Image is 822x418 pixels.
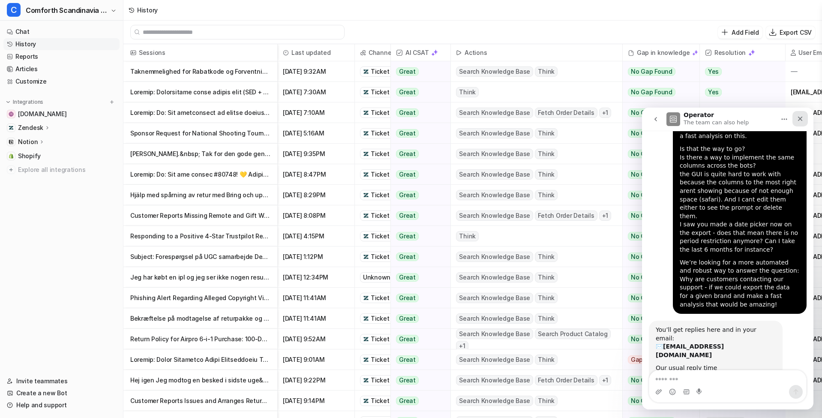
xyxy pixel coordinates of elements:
button: No Gap Found [623,308,693,329]
span: Great [396,67,419,76]
div: Is that the way to go? Is there a way to implement the same columns across the bots? the GUI is q... [38,37,158,147]
p: Hej igen Jeg modtog en besked i sidste uge&nbsp; Om at mine penge var på vej re [130,370,270,391]
span: [DATE] 8:29PM [281,185,351,205]
span: Search Knowledge Base [456,128,533,138]
span: Great [396,397,419,405]
span: Search Knowledge Base [456,313,533,324]
span: Great [396,129,419,138]
span: + 1 [599,108,612,118]
span: Ticket #148200 [371,314,416,323]
span: [DATE] 9:22PM [281,370,351,391]
div: History [137,6,158,15]
span: Ticket #148195 [371,355,414,364]
span: [DATE] 8:08PM [281,205,351,226]
div: Gap in knowledge [626,44,696,61]
span: [DATE] 9:01AM [281,349,351,370]
button: Start recording [54,281,61,288]
p: Notion [18,138,38,146]
span: [DATE] 7:30AM [281,82,351,102]
span: Shopify [18,152,41,160]
button: Upload attachment [13,281,20,288]
p: Zendesk [18,123,43,132]
span: Search Knowledge Base [456,396,533,406]
button: Emoji picker [27,281,34,288]
span: Channel [358,44,387,61]
span: [DATE] 11:41AM [281,308,351,329]
button: No Gap Found [623,288,693,308]
p: Phishing Alert Regarding Alleged Copyright Violation on Ad Account [130,288,270,308]
button: No Gap Found [623,164,693,185]
a: Ticket #146884 [363,376,418,385]
span: [DATE] 7:10AM [281,102,351,123]
span: [DATE] 5:16AM [281,123,351,144]
p: Sponsor Request for National Shooting Tournament [130,123,270,144]
button: No Gap Found [623,144,693,164]
a: comforth.dk[DOMAIN_NAME] [3,108,120,120]
button: No Gap Found [623,226,693,247]
span: No Gap Found [628,273,675,282]
span: + 1 [599,211,612,221]
span: Great [396,273,419,282]
button: Add Field [718,26,762,39]
a: Help and support [3,399,120,411]
span: Great [396,335,419,343]
span: [DATE] 11:41AM [281,288,351,308]
span: Search Knowledge Base [456,149,533,159]
span: No Gap Found [628,211,675,220]
span: Great [396,170,419,179]
p: Bekræftelse på modtagelse af returpakke og videre behandling [130,308,270,329]
span: [DOMAIN_NAME] [18,110,66,118]
span: No Gap Found [628,88,675,96]
img: zendesk [363,377,369,383]
a: ShopifyShopify [3,150,120,162]
span: [DATE] 8:47PM [281,164,351,185]
button: Great [391,288,445,308]
div: We’re looking for a more automated and robust way to answer the question: Why are customers conta... [38,151,158,201]
span: Ticket #146552 [371,150,415,158]
span: Search Knowledge Base [456,211,533,221]
a: Ticket #148597 [363,88,417,96]
span: Last updated [281,44,351,61]
span: Ticket #148556 [371,191,415,199]
button: Great [391,349,445,370]
span: [DATE] 9:35PM [281,144,351,164]
a: Ticket #148556 [363,191,417,199]
span: Search Knowledge Base [456,252,533,262]
span: Think [535,149,558,159]
p: Loremip: Do: Sit ametconsect ad elitse doeiusmod Temporincid: Utl, Etd mag aliqua enim adminimv q... [130,102,270,123]
button: Great [391,267,445,288]
span: Sessions [127,44,274,61]
span: Think [456,231,479,241]
span: No Gap Found [628,376,675,385]
button: Great [391,102,445,123]
button: Great [391,247,445,267]
img: zendesk [363,110,369,116]
span: Think [535,396,558,406]
span: + 1 [599,375,612,385]
span: C [7,3,21,17]
a: Create a new Bot [3,387,120,399]
span: [DATE] 9:14PM [281,391,351,411]
button: No Gap Found [623,329,693,349]
span: Great [396,150,419,158]
a: Ticket #148557 [363,170,417,179]
img: zendesk [363,192,369,198]
span: Ticket #146884 [371,376,417,385]
p: Return Policy for Airpro 6-i-1 Purchase: 100-Day Satisfaction Guarantee Explained [130,329,270,349]
button: No Gap Found [623,370,693,391]
span: Search Knowledge Base [456,108,533,118]
span: Resolution [703,44,782,61]
a: Articles [3,63,120,75]
img: Zendesk [9,125,14,130]
button: Great [391,205,445,226]
span: No Gap Found [628,150,675,158]
button: Great [391,164,445,185]
button: No Gap Found [623,123,693,144]
span: Think [535,169,558,180]
button: Great [391,61,445,82]
span: Think [535,272,558,283]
